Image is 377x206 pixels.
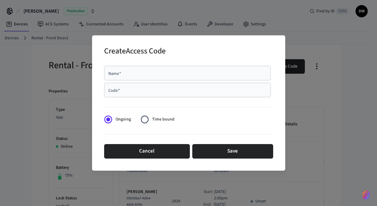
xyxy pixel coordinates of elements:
[104,43,166,61] h2: Create Access Code
[116,116,131,123] span: Ongoing
[104,144,190,159] button: Cancel
[192,144,273,159] button: Save
[363,190,370,200] img: SeamLogoGradient.69752ec5.svg
[152,116,174,123] span: Time bound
